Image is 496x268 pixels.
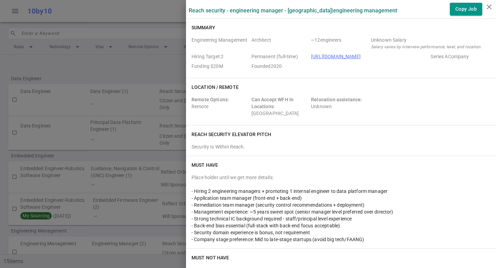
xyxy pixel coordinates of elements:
div: [GEOGRAPHIC_DATA] [251,96,309,117]
div: Security Is Within Reach. [192,143,490,150]
h6: Must Have [192,162,218,168]
span: Level [251,37,309,50]
span: - Security domain experience is bonus, not requirement [192,230,310,235]
span: - Back-end bias essential (full-stack with back-end focus acceptable) [192,223,340,228]
div: Unknown [311,96,368,117]
span: Hiring Target [192,53,249,60]
span: - Application team manager (front-end + back-end) [192,195,302,201]
span: - Company stage preference: Mid to late-stage startups (avoid big tech/FAANG) [192,237,364,242]
i: Salary varies by interview performance, level, and location. [371,44,482,49]
span: Company URL [311,53,428,60]
label: Reach Security - Engineering Manager - [GEOGRAPHIC_DATA] | Engineering Management [189,7,397,14]
span: Relocation assistance: [311,97,362,102]
i: close [485,3,493,11]
span: - Hiring 2 engineering managers + promoting 1 internal engineer to data platform manager [192,188,387,194]
span: Employer Founding [192,63,249,70]
h6: Reach Security elevator pitch [192,131,271,138]
span: - Strong technical IC background required - staff/principal level experience [192,216,352,221]
span: - Remediation team manager (security control recommendations + deployment) [192,202,364,208]
span: Employer Founded [251,63,309,70]
button: Copy Job [450,3,482,16]
span: Employer Stage e.g. Series A [431,53,488,60]
span: Team Count [311,37,368,50]
h6: Location / Remote [192,84,239,91]
span: Can Accept WFH In Locations: [251,97,294,109]
span: Roles [192,37,249,50]
a: [URL][DOMAIN_NAME] [311,54,361,59]
span: - Management experience: ~5 years sweet spot (senior manager level preferred over director) [192,209,393,215]
span: Remote Options: [192,97,229,102]
div: Salary Range [371,37,488,43]
div: Remote [192,96,249,117]
div: Place holder until we get more details: [192,174,490,181]
h6: Summary [192,24,215,31]
span: Job Type [251,53,309,60]
h6: Must NOT Have [192,254,229,261]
